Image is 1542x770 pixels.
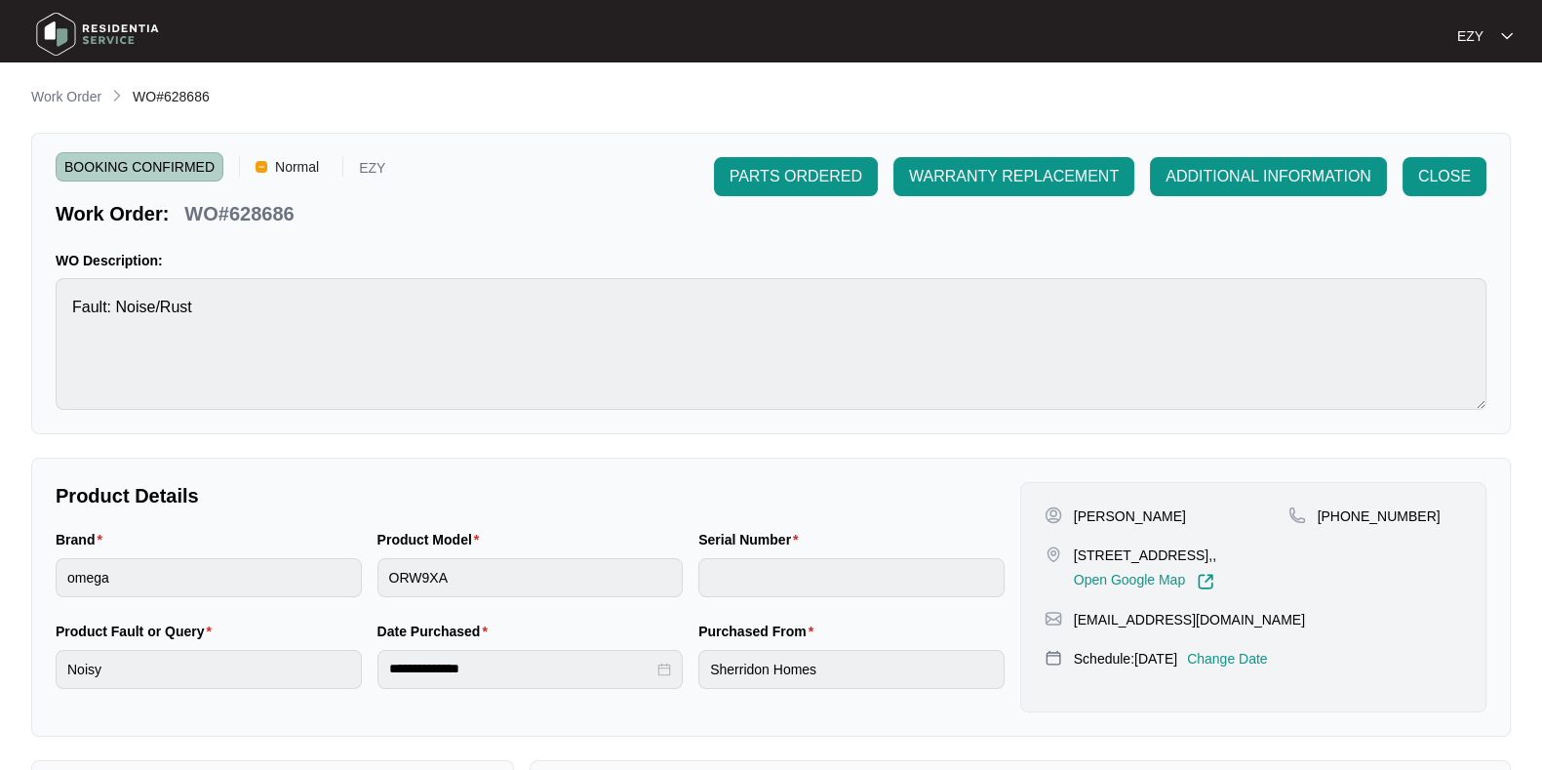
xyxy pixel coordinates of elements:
[1457,26,1483,46] p: EZY
[698,650,1005,689] input: Purchased From
[1501,31,1513,41] img: dropdown arrow
[56,200,169,227] p: Work Order:
[56,152,223,182] span: BOOKING CONFIRMED
[184,200,294,227] p: WO#628686
[730,165,862,188] span: PARTS ORDERED
[1074,610,1305,629] p: [EMAIL_ADDRESS][DOMAIN_NAME]
[1150,157,1387,196] button: ADDITIONAL INFORMATION
[56,482,1005,509] p: Product Details
[377,530,488,549] label: Product Model
[1418,165,1471,188] span: CLOSE
[31,87,101,106] p: Work Order
[1074,573,1214,590] a: Open Google Map
[256,161,267,173] img: Vercel Logo
[1045,546,1062,563] img: map-pin
[359,161,385,182] p: EZY
[56,530,110,549] label: Brand
[56,622,219,641] label: Product Fault or Query
[698,530,806,549] label: Serial Number
[1403,157,1486,196] button: CLOSE
[1045,610,1062,628] img: map-pin
[1288,507,1306,524] img: map-pin
[56,558,362,597] input: Brand
[56,278,1486,410] textarea: Fault: Noise/Rust
[893,157,1134,196] button: WARRANTY REPLACEMENT
[698,558,1005,597] input: Serial Number
[698,622,821,641] label: Purchased From
[29,5,166,63] img: residentia service logo
[56,251,1486,270] p: WO Description:
[1318,507,1441,526] p: [PHONE_NUMBER]
[56,650,362,689] input: Product Fault or Query
[377,622,495,641] label: Date Purchased
[909,165,1119,188] span: WARRANTY REPLACEMENT
[1045,507,1062,524] img: user-pin
[133,89,210,104] span: WO#628686
[109,88,125,103] img: chevron-right
[27,87,105,108] a: Work Order
[377,558,684,597] input: Product Model
[1045,649,1062,667] img: map-pin
[1166,165,1371,188] span: ADDITIONAL INFORMATION
[1074,649,1177,669] p: Schedule: [DATE]
[1197,573,1214,590] img: Link-External
[267,152,327,182] span: Normal
[1187,649,1268,669] p: Change Date
[714,157,878,196] button: PARTS ORDERED
[1074,546,1216,565] p: [STREET_ADDRESS],,
[1074,507,1186,526] p: [PERSON_NAME]
[389,659,654,679] input: Date Purchased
